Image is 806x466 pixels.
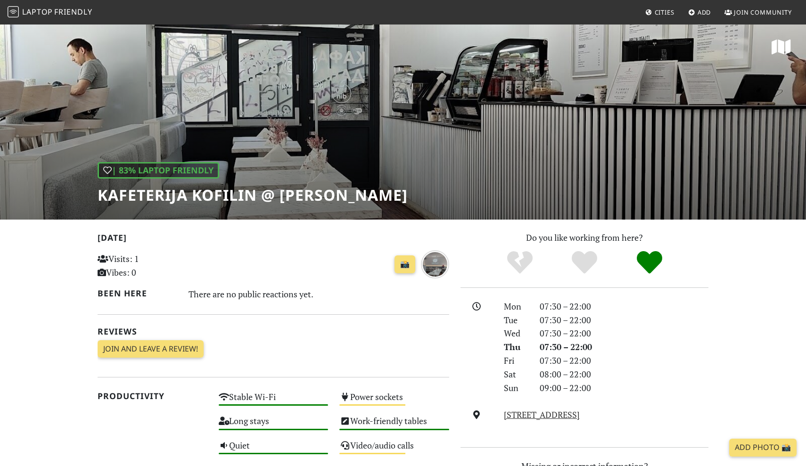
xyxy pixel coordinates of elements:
[8,6,19,17] img: LaptopFriendly
[534,327,714,340] div: 07:30 – 22:00
[721,4,796,21] a: Join Community
[498,354,534,368] div: Fri
[617,250,682,276] div: Definitely!
[498,327,534,340] div: Wed
[734,8,792,16] span: Join Community
[98,340,204,358] a: Join and leave a review!
[498,368,534,381] div: Sat
[334,438,455,462] div: Video/audio calls
[395,255,415,273] a: 📸
[487,250,552,276] div: No
[421,257,449,269] a: about 1 year ago
[98,288,177,298] h2: Been here
[534,313,714,327] div: 07:30 – 22:00
[498,313,534,327] div: Tue
[98,162,219,179] div: | 83% Laptop Friendly
[729,439,797,457] a: Add Photo 📸
[189,286,450,302] div: There are no public reactions yet.
[534,354,714,368] div: 07:30 – 22:00
[54,7,92,17] span: Friendly
[98,327,449,336] h2: Reviews
[421,250,449,278] img: about 1 year ago
[534,368,714,381] div: 08:00 – 22:00
[213,438,334,462] div: Quiet
[98,391,207,401] h2: Productivity
[334,413,455,437] div: Work-friendly tables
[498,381,534,395] div: Sun
[213,413,334,437] div: Long stays
[655,8,674,16] span: Cities
[498,300,534,313] div: Mon
[684,4,715,21] a: Add
[498,340,534,354] div: Thu
[534,340,714,354] div: 07:30 – 22:00
[552,250,617,276] div: Yes
[98,186,408,204] h1: Kafeterija Kofilin @ [PERSON_NAME]
[213,389,334,413] div: Stable Wi-Fi
[534,300,714,313] div: 07:30 – 22:00
[334,389,455,413] div: Power sockets
[98,252,207,279] p: Visits: 1 Vibes: 0
[642,4,678,21] a: Cities
[534,381,714,395] div: 09:00 – 22:00
[698,8,711,16] span: Add
[22,7,53,17] span: Laptop
[461,231,708,245] p: Do you like working from here?
[504,409,580,420] a: [STREET_ADDRESS]
[98,233,449,246] h2: [DATE]
[8,4,92,21] a: LaptopFriendly LaptopFriendly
